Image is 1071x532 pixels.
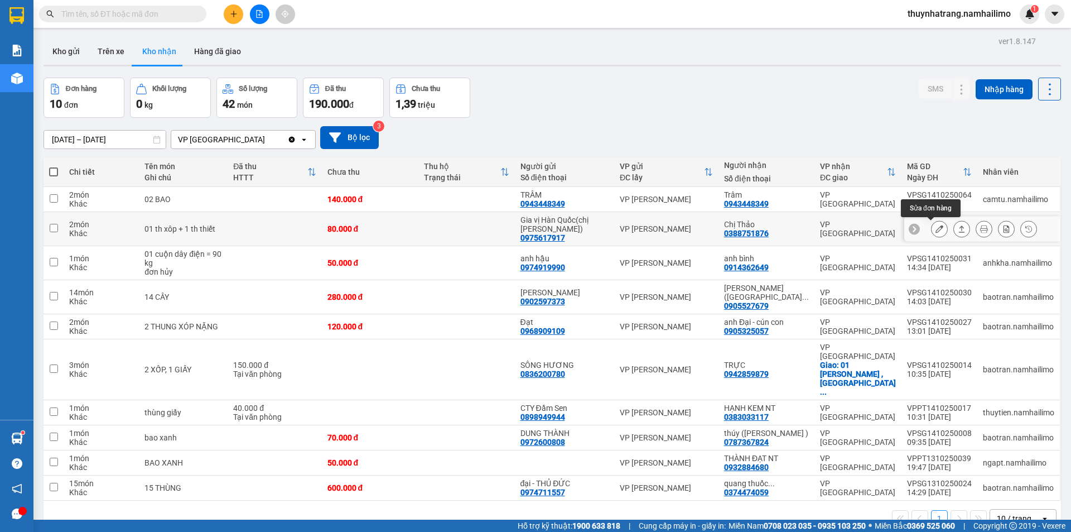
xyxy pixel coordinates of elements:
div: Chưa thu [327,167,413,176]
img: icon-new-feature [1025,9,1035,19]
div: Nhân viên [983,167,1054,176]
div: đại - THỦ ĐỨC [520,479,609,488]
div: 0932884680 [724,463,769,472]
th: Toggle SortBy [901,157,977,187]
div: VP [GEOGRAPHIC_DATA] [820,454,896,472]
div: 1 món [69,454,133,463]
div: Đơn hàng [66,85,97,93]
div: VP [GEOGRAPHIC_DATA] [178,134,265,145]
div: 50.000 đ [327,458,413,467]
span: 10 [50,97,62,111]
span: file-add [255,10,263,18]
div: Sửa đơn hàng [901,199,961,217]
div: 40.000 đ [233,404,316,413]
div: VP [GEOGRAPHIC_DATA] [820,220,896,238]
span: món [237,100,253,109]
div: VPPT1410250017 [907,404,972,413]
button: 1 [931,510,948,527]
div: 80.000 đ [327,224,413,233]
div: 0787367824 [724,438,769,447]
span: plus [230,10,238,18]
div: Sửa đơn hàng [931,221,948,237]
div: 14:03 [DATE] [907,297,972,306]
div: 0898949944 [520,413,565,421]
span: search [46,10,54,18]
svg: open [300,135,308,144]
div: Khác [69,438,133,447]
div: anh bình [724,254,809,263]
div: SÔNG HƯƠNG [520,361,609,370]
span: 42 [223,97,235,111]
sup: 1 [1031,5,1039,13]
span: aim [281,10,289,18]
button: Đơn hàng10đơn [44,78,124,118]
div: VP [PERSON_NAME] [620,458,713,467]
div: KHÁNH NGỌC (NHA TRANG) [724,284,809,301]
th: Toggle SortBy [228,157,321,187]
div: Khác [69,229,133,238]
button: Bộ lọc [320,126,379,149]
div: Chi tiết [69,167,133,176]
div: VPSG1410250031 [907,254,972,263]
div: camtu.namhailimo [983,195,1054,204]
div: Đã thu [233,162,307,171]
div: VP [PERSON_NAME] [620,258,713,267]
div: 0383033117 [724,413,769,421]
div: 0914362649 [724,263,769,272]
button: file-add [250,4,269,24]
sup: 3 [373,121,384,132]
div: DUNG THÀNH [520,429,609,438]
img: solution-icon [11,45,23,56]
div: VP [PERSON_NAME] [620,293,713,301]
div: anh Đại - cún con [724,318,809,327]
div: 14 món [69,288,133,297]
div: ngapt.namhailimo [983,458,1054,467]
div: 01 cuộn dây điện = 90 kg [144,250,222,267]
div: Khác [69,488,133,497]
span: ... [802,293,809,301]
div: VPSG1410250030 [907,288,972,297]
span: đ [349,100,354,109]
div: Khác [69,327,133,336]
button: aim [276,4,295,24]
div: 2 món [69,220,133,229]
div: 0943448349 [520,199,565,208]
div: VP [GEOGRAPHIC_DATA] [820,318,896,336]
div: Số điện thoại [520,173,609,182]
span: Miền Bắc [875,520,955,532]
div: đơn hủy [144,267,222,276]
div: VP [GEOGRAPHIC_DATA] [820,190,896,208]
button: Khối lượng0kg [130,78,211,118]
div: HTTT [233,173,307,182]
div: Đã thu [325,85,346,93]
div: VP gửi [620,162,704,171]
button: Kho nhận [133,38,185,65]
div: KIM NGUYÊN [520,288,609,297]
strong: 1900 633 818 [572,521,620,530]
strong: 0708 023 035 - 0935 103 250 [764,521,866,530]
span: triệu [418,100,435,109]
div: quang thuốc 0708001532 [724,479,809,488]
button: caret-down [1045,4,1064,24]
div: ĐC lấy [620,173,704,182]
div: 01 th xôp + 1 th thiết [144,224,222,233]
button: Số lượng42món [216,78,297,118]
div: 0942859879 [724,370,769,378]
div: Ghi chú [144,173,222,182]
div: VP [GEOGRAPHIC_DATA] [820,254,896,272]
div: Đạt [520,318,609,327]
div: ĐC giao [820,173,887,182]
div: VPSG1410250014 [907,361,972,370]
div: Chị Thảo [724,220,809,229]
strong: 0369 525 060 [907,521,955,530]
div: 0968909109 [520,327,565,336]
span: 0 [136,97,142,111]
th: Toggle SortBy [814,157,901,187]
div: TRÂM [520,190,609,199]
div: HẠNH KEM NT [724,404,809,413]
div: 1 món [69,429,133,438]
div: 0902597373 [520,297,565,306]
div: CTY Đầm Sen [520,404,609,413]
div: VP [GEOGRAPHIC_DATA] [820,288,896,306]
input: Selected VP Nha Trang. [266,134,267,145]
